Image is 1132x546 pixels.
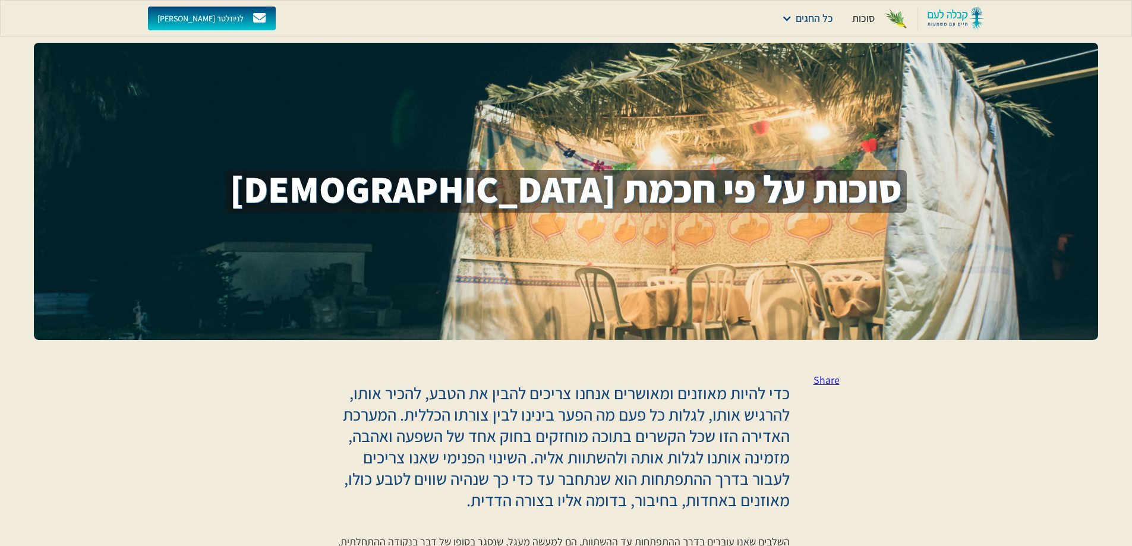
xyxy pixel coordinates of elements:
div: כל החגים [777,7,838,30]
div: [PERSON_NAME] לניוזלטר [157,13,244,24]
h1: סוכות על פי חכמת [DEMOGRAPHIC_DATA] [225,170,907,213]
a: סוכות [847,7,913,30]
div: כל החגים [796,10,833,27]
a: Share [813,373,840,387]
a: [PERSON_NAME] לניוזלטר [148,7,276,30]
p: כדי להיות מאוזנים ומאושרים אנחנו צריכים להבין את הטבע, להכיר אותו, להרגיש אותו, לגלות כל פעם מה ה... [338,383,789,511]
img: kabbalah-laam-logo-colored-transparent [928,7,985,30]
div: סוכות [852,11,875,26]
